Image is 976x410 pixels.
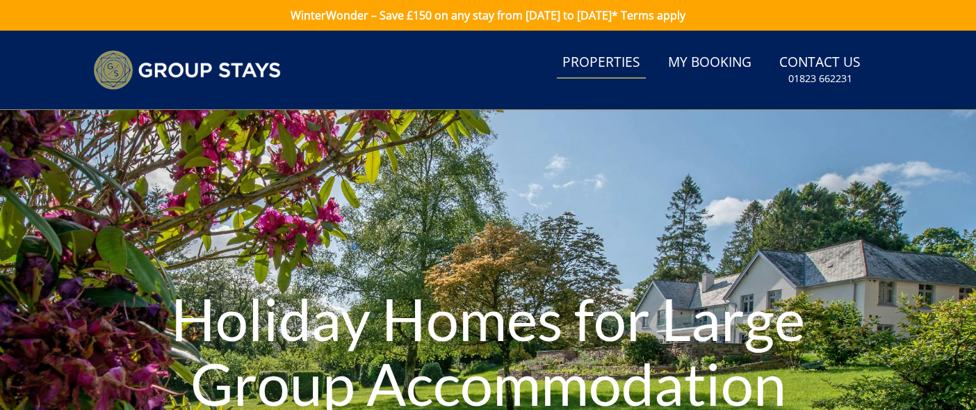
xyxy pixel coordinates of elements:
small: 01823 662231 [788,72,852,86]
a: Contact Us01823 662231 [774,47,866,93]
a: My Booking [662,47,757,79]
a: Properties [557,47,646,79]
img: Group Stays [93,50,281,90]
